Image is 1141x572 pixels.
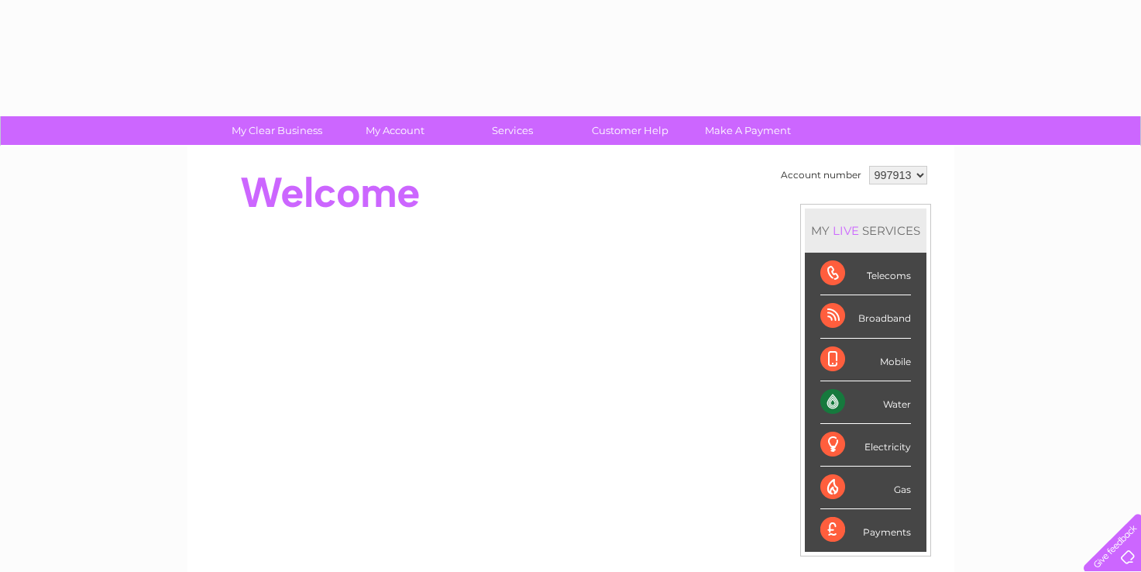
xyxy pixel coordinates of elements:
a: Services [448,116,576,145]
div: MY SERVICES [805,208,926,253]
a: Make A Payment [684,116,812,145]
a: Customer Help [566,116,694,145]
td: Account number [777,162,865,188]
div: Broadband [820,295,911,338]
div: Payments [820,509,911,551]
a: My Clear Business [213,116,341,145]
div: Electricity [820,424,911,467]
div: LIVE [830,223,862,238]
div: Water [820,381,911,424]
a: My Account [331,116,459,145]
div: Gas [820,467,911,509]
div: Telecoms [820,253,911,295]
div: Mobile [820,339,911,381]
